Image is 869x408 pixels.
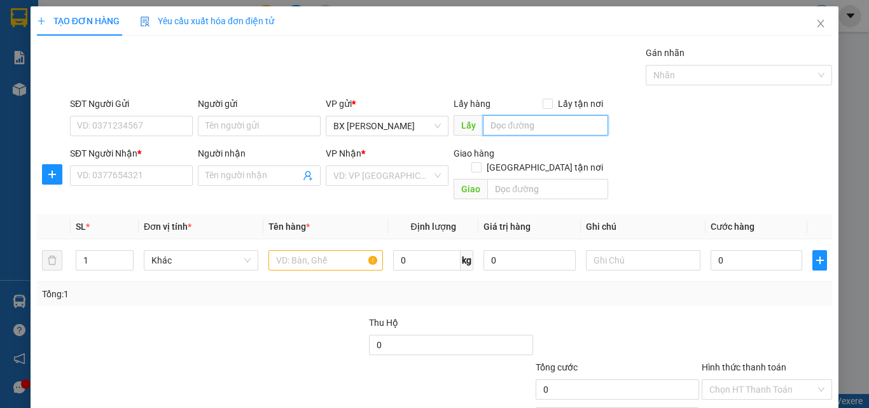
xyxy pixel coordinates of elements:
[482,160,608,174] span: [GEOGRAPHIC_DATA] tận nơi
[536,362,578,372] span: Tổng cước
[487,179,608,199] input: Dọc đường
[144,222,191,232] span: Đơn vị tính
[454,148,494,158] span: Giao hàng
[646,48,685,58] label: Gán nhãn
[198,97,321,111] div: Người gửi
[454,99,490,109] span: Lấy hàng
[483,115,608,136] input: Dọc đường
[37,17,46,25] span: plus
[140,17,150,27] img: icon
[702,362,786,372] label: Hình thức thanh toán
[268,250,383,271] input: VD: Bàn, Ghế
[461,250,473,271] span: kg
[581,215,706,239] th: Ghi chú
[70,97,193,111] div: SĐT Người Gửi
[42,287,337,301] div: Tổng: 1
[711,222,754,232] span: Cước hàng
[70,146,193,160] div: SĐT Người Nhận
[483,222,531,232] span: Giá trị hàng
[42,164,62,185] button: plus
[151,251,251,270] span: Khác
[198,146,321,160] div: Người nhận
[369,318,398,328] span: Thu Hộ
[410,222,455,232] span: Định lượng
[42,250,62,271] button: delete
[454,179,487,199] span: Giao
[586,250,700,271] input: Ghi Chú
[326,148,361,158] span: VP Nhận
[76,222,86,232] span: SL
[813,255,826,265] span: plus
[140,16,274,26] span: Yêu cầu xuất hóa đơn điện tử
[333,116,441,136] span: BX Phạm Văn Đồng
[43,169,62,179] span: plus
[268,222,310,232] span: Tên hàng
[37,16,120,26] span: TẠO ĐƠN HÀNG
[816,18,826,29] span: close
[553,97,608,111] span: Lấy tận nơi
[812,250,827,271] button: plus
[454,115,483,136] span: Lấy
[803,6,838,42] button: Close
[303,171,313,181] span: user-add
[326,97,448,111] div: VP gửi
[483,250,575,271] input: 0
